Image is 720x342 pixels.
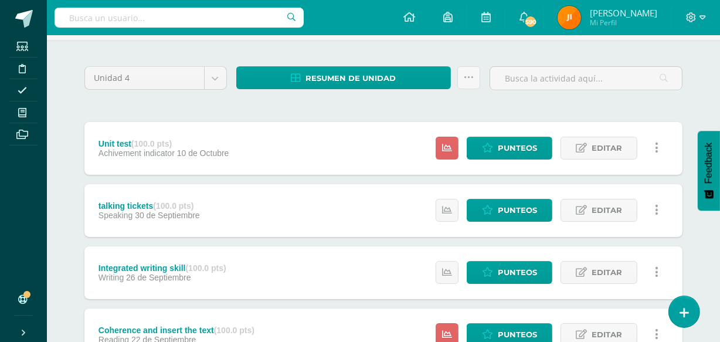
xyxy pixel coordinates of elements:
[177,148,229,158] span: 10 de Octubre
[99,263,226,273] div: Integrated writing skill
[99,211,133,220] span: Speaking
[305,67,396,89] span: Resumen de unidad
[704,143,714,184] span: Feedback
[236,66,451,89] a: Resumen de unidad
[490,67,682,90] input: Busca la actividad aquí...
[135,211,200,220] span: 30 de Septiembre
[99,273,124,282] span: Writing
[524,15,537,28] span: 590
[592,137,622,159] span: Editar
[99,201,200,211] div: talking tickets
[590,7,657,19] span: [PERSON_NAME]
[592,199,622,221] span: Editar
[94,67,195,89] span: Unidad 4
[55,8,304,28] input: Busca un usuario...
[214,326,254,335] strong: (100.0 pts)
[498,137,537,159] span: Punteos
[153,201,193,211] strong: (100.0 pts)
[592,262,622,283] span: Editar
[185,263,226,273] strong: (100.0 pts)
[590,18,657,28] span: Mi Perfil
[99,148,175,158] span: Achivement indicator
[99,326,254,335] div: Coherence and insert the text
[99,139,229,148] div: Unit test
[467,261,552,284] a: Punteos
[498,262,537,283] span: Punteos
[85,67,226,89] a: Unidad 4
[126,273,191,282] span: 26 de Septiembre
[698,131,720,211] button: Feedback - Mostrar encuesta
[131,139,172,148] strong: (100.0 pts)
[467,199,552,222] a: Punteos
[558,6,581,29] img: 7559f34df34da43a3088158a8609e586.png
[498,199,537,221] span: Punteos
[467,137,552,160] a: Punteos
